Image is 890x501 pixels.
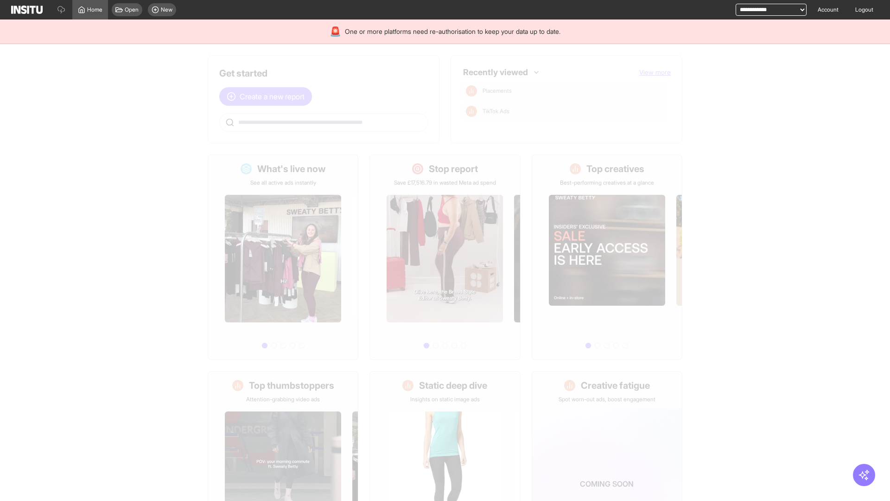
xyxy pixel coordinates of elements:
span: New [161,6,172,13]
img: Logo [11,6,43,14]
span: Home [87,6,102,13]
div: 🚨 [330,25,341,38]
span: One or more platforms need re-authorisation to keep your data up to date. [345,27,560,36]
span: Open [125,6,139,13]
